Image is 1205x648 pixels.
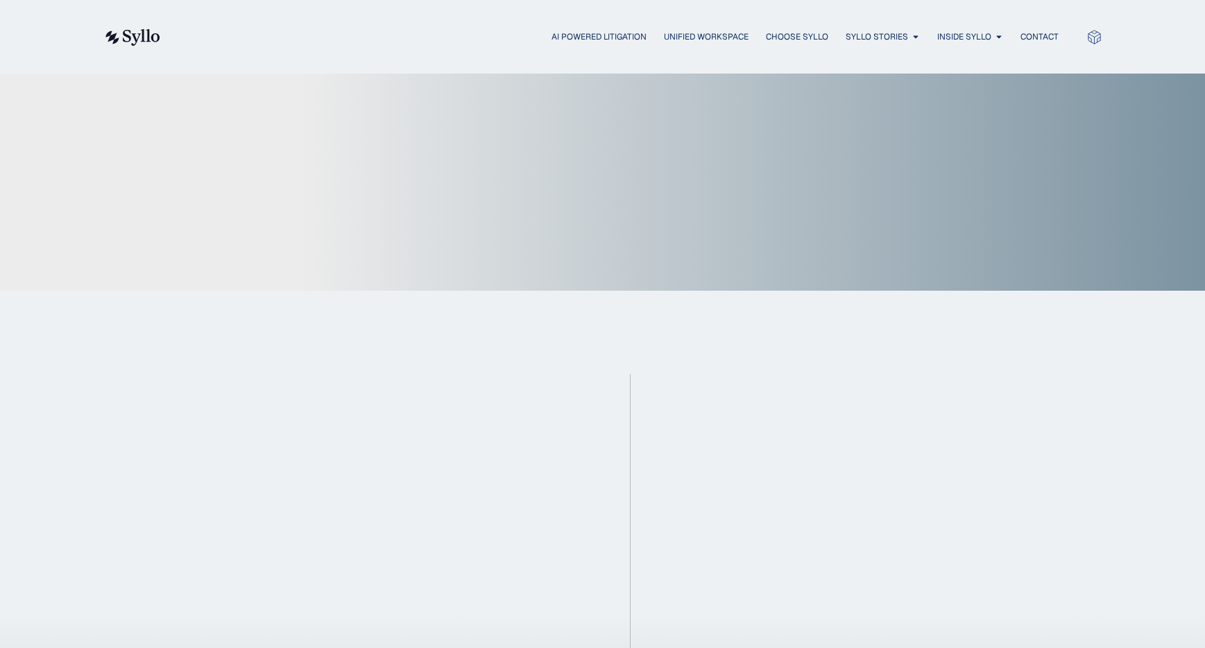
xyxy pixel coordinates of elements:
img: syllo [103,29,160,46]
a: Choose Syllo [766,31,828,43]
div: Menu Toggle [188,31,1059,44]
a: Unified Workspace [664,31,749,43]
a: Syllo Stories [846,31,908,43]
a: AI Powered Litigation [552,31,647,43]
a: Inside Syllo [937,31,991,43]
a: Contact [1020,31,1059,43]
nav: Menu [188,31,1059,44]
